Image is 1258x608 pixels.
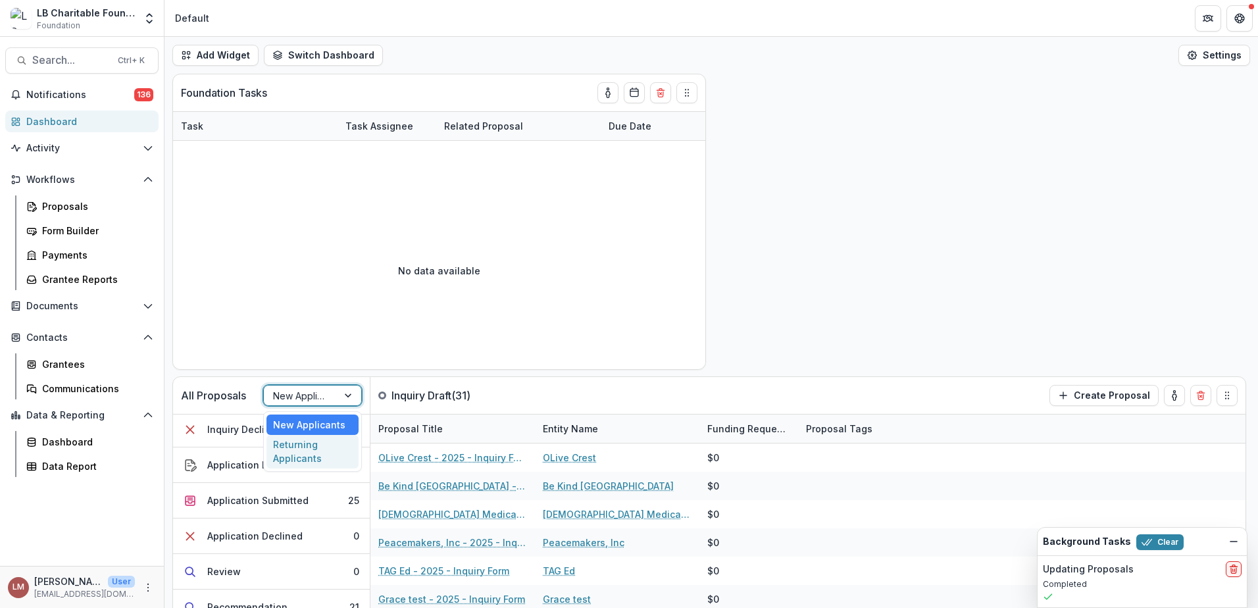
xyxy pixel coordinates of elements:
div: Task [173,119,211,133]
a: OLive Crest [543,451,596,465]
div: Ctrl + K [115,53,147,68]
a: TAG Ed - 2025 - Inquiry Form [378,564,509,578]
div: Communications [42,382,148,395]
div: Due Date [601,119,659,133]
a: Dashboard [5,111,159,132]
button: Delete card [650,82,671,103]
p: Inquiry Draft ( 31 ) [391,388,490,403]
p: Completed [1043,578,1242,590]
a: [DEMOGRAPHIC_DATA] Medical & Dental Associations (CMDA) - 2025 - Inquiry Form [378,507,527,521]
div: Due Date [601,112,699,140]
div: Proposals [42,199,148,213]
div: New Applicants [266,415,359,435]
a: Communications [21,378,159,399]
button: Open Activity [5,138,159,159]
button: Application Declined0 [173,519,370,554]
div: Payments [42,248,148,262]
div: Funding Requested [699,422,798,436]
div: 0 [353,529,359,543]
button: Open Documents [5,295,159,317]
div: Entity Name [535,422,606,436]
button: Notifications136 [5,84,159,105]
button: Review0 [173,554,370,590]
div: Entity Name [535,415,699,443]
button: Create Proposal [1049,385,1159,406]
div: LB Charitable Foundation [37,6,135,20]
button: Add Widget [172,45,259,66]
p: No data available [398,264,480,278]
div: 25 [348,494,359,507]
a: Grantee Reports [21,268,159,290]
a: Grace test - 2025 - Inquiry Form [378,592,525,606]
h2: Updating Proposals [1043,564,1134,575]
h2: Background Tasks [1043,536,1131,547]
a: Peacemakers, Inc - 2025 - Inquiry Form [378,536,527,549]
span: Notifications [26,89,134,101]
button: Delete card [1190,385,1211,406]
div: Task Assignee [338,112,436,140]
div: Data Report [42,459,148,473]
div: Proposal Title [370,415,535,443]
div: Dashboard [42,435,148,449]
button: Get Help [1226,5,1253,32]
button: Calendar [624,82,645,103]
span: 136 [134,88,153,101]
button: Drag [676,82,697,103]
button: Switch Dashboard [264,45,383,66]
p: [EMAIL_ADDRESS][DOMAIN_NAME] [34,588,135,600]
div: 0 [353,565,359,578]
span: Data & Reporting [26,410,138,421]
img: LB Charitable Foundation [11,8,32,29]
a: Be Kind [GEOGRAPHIC_DATA] [543,479,674,493]
a: Dashboard [21,431,159,453]
button: Partners [1195,5,1221,32]
button: Open Contacts [5,327,159,348]
a: Form Builder [21,220,159,241]
div: Review [207,565,241,578]
button: Clear [1136,534,1184,550]
div: Inquiry Declined [207,422,282,436]
div: Proposal Tags [798,415,963,443]
button: Open Workflows [5,169,159,190]
button: Application Submitted25 [173,483,370,519]
button: More [140,580,156,595]
div: $0 [707,507,719,521]
span: Documents [26,301,138,312]
div: Task [173,112,338,140]
button: Inquiry Declined7 [173,412,370,447]
button: Open Data & Reporting [5,405,159,426]
span: Contacts [26,332,138,343]
div: Returning Applicants [266,435,359,469]
span: Activity [26,143,138,154]
div: Loida Mendoza [13,583,24,592]
p: All Proposals [181,388,246,403]
div: Proposal Tags [798,422,880,436]
button: Settings [1178,45,1250,66]
div: $0 [707,479,719,493]
button: Drag [1217,385,1238,406]
a: Grace test [543,592,591,606]
button: Dismiss [1226,534,1242,549]
div: Funding Requested [699,415,798,443]
div: Dashboard [26,114,148,128]
p: Foundation Tasks [181,85,267,101]
a: OLive Crest - 2025 - Inquiry Form [378,451,527,465]
span: Workflows [26,174,138,186]
span: Foundation [37,20,80,32]
div: $0 [707,536,719,549]
div: Grantee Reports [42,272,148,286]
a: Be Kind [GEOGRAPHIC_DATA] - 2025 - Inquiry Form [378,479,527,493]
div: Application Draft [207,458,284,472]
div: Form Builder [42,224,148,238]
button: delete [1226,561,1242,577]
a: Grantees [21,353,159,375]
div: Application Submitted [207,494,309,507]
span: Search... [32,54,110,66]
p: [PERSON_NAME] [34,574,103,588]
